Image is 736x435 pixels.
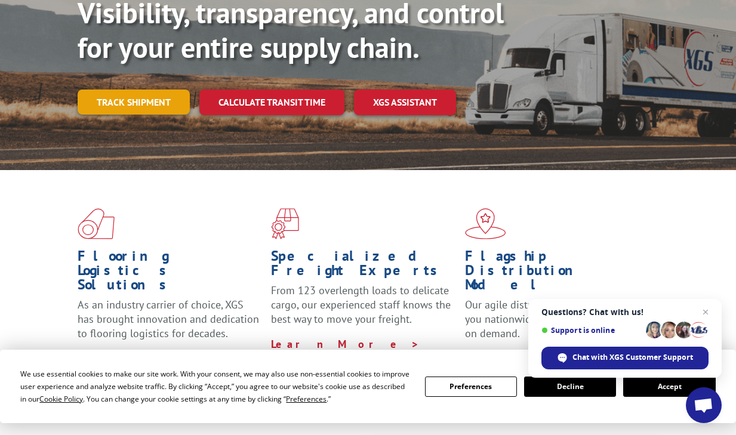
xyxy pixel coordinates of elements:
h1: Flagship Distribution Model [465,249,649,298]
a: Learn More > [271,337,420,351]
span: Questions? Chat with us! [541,307,709,317]
div: We use essential cookies to make our site work. With your consent, we may also use non-essential ... [20,368,410,405]
h1: Flooring Logistics Solutions [78,249,262,298]
span: Cookie Policy [39,394,83,404]
a: Track shipment [78,90,190,115]
div: Open chat [686,387,722,423]
span: Chat with XGS Customer Support [572,352,693,363]
a: XGS ASSISTANT [354,90,456,115]
img: xgs-icon-flagship-distribution-model-red [465,208,506,239]
button: Accept [623,377,715,397]
img: xgs-icon-focused-on-flooring-red [271,208,299,239]
button: Preferences [425,377,517,397]
span: Close chat [698,305,713,319]
span: As an industry carrier of choice, XGS has brought innovation and dedication to flooring logistics... [78,298,259,340]
span: Preferences [286,394,327,404]
h1: Specialized Freight Experts [271,249,455,283]
button: Decline [524,377,616,397]
img: xgs-icon-total-supply-chain-intelligence-red [78,208,115,239]
p: From 123 overlength loads to delicate cargo, our experienced staff knows the best way to move you... [271,283,455,337]
span: Support is online [541,326,642,335]
span: Our agile distribution network gives you nationwide inventory management on demand. [465,298,646,340]
a: Calculate transit time [199,90,344,115]
div: Chat with XGS Customer Support [541,347,709,369]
